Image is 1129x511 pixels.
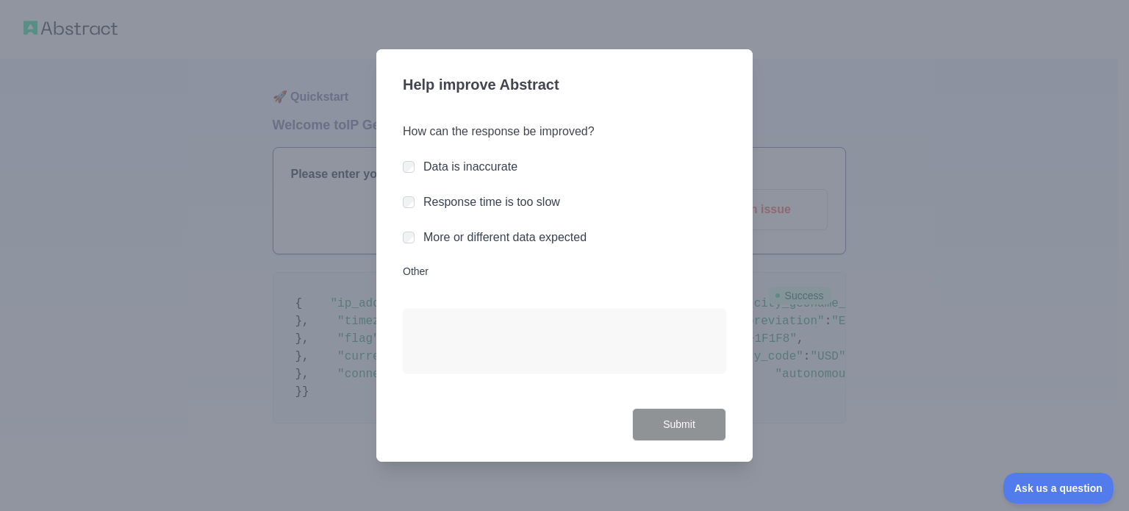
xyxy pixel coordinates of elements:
[423,196,560,208] label: Response time is too slow
[423,160,517,173] label: Data is inaccurate
[632,408,726,441] button: Submit
[403,123,726,140] h3: How can the response be improved?
[403,264,726,279] label: Other
[403,67,726,105] h3: Help improve Abstract
[1003,473,1114,504] iframe: Toggle Customer Support
[423,231,587,243] label: More or different data expected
